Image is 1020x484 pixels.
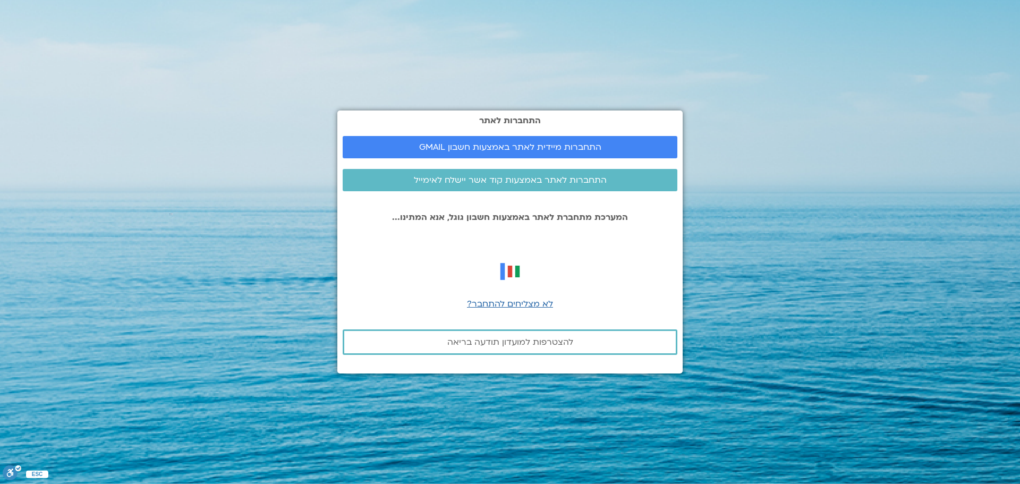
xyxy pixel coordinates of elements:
a: לא מצליחים להתחבר? [467,298,553,310]
a: התחברות מיידית לאתר באמצעות חשבון GMAIL [343,136,677,158]
h2: התחברות לאתר [343,116,677,125]
p: המערכת מתחברת לאתר באמצעות חשבון גוגל, אנא המתינו... [343,213,677,222]
a: להצטרפות למועדון תודעה בריאה [343,329,677,355]
span: התחברות מיידית לאתר באמצעות חשבון GMAIL [419,142,601,152]
span: התחברות לאתר באמצעות קוד אשר יישלח לאימייל [414,175,607,185]
a: התחברות לאתר באמצעות קוד אשר יישלח לאימייל [343,169,677,191]
span: להצטרפות למועדון תודעה בריאה [447,337,573,347]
